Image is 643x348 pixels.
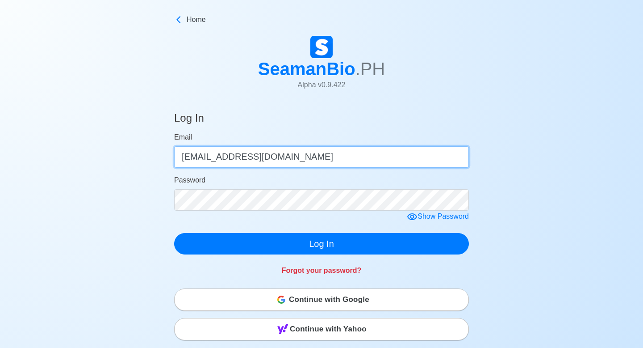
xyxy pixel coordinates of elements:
button: Continue with Google [174,289,469,311]
a: Home [174,14,469,25]
span: Continue with Yahoo [290,320,367,338]
input: Your email [174,146,469,168]
h4: Log In [174,112,204,128]
span: Home [187,14,206,25]
button: Log In [174,233,469,255]
a: SeamanBio.PHAlpha v0.9.422 [258,36,385,98]
span: Continue with Google [289,291,369,309]
span: Password [174,176,205,184]
span: Email [174,133,192,141]
img: Logo [310,36,333,58]
p: Alpha v 0.9.422 [258,80,385,90]
div: Show Password [407,211,469,222]
button: Continue with Yahoo [174,318,469,340]
a: Forgot your password? [282,267,362,274]
h1: SeamanBio [258,58,385,80]
span: .PH [355,59,385,79]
